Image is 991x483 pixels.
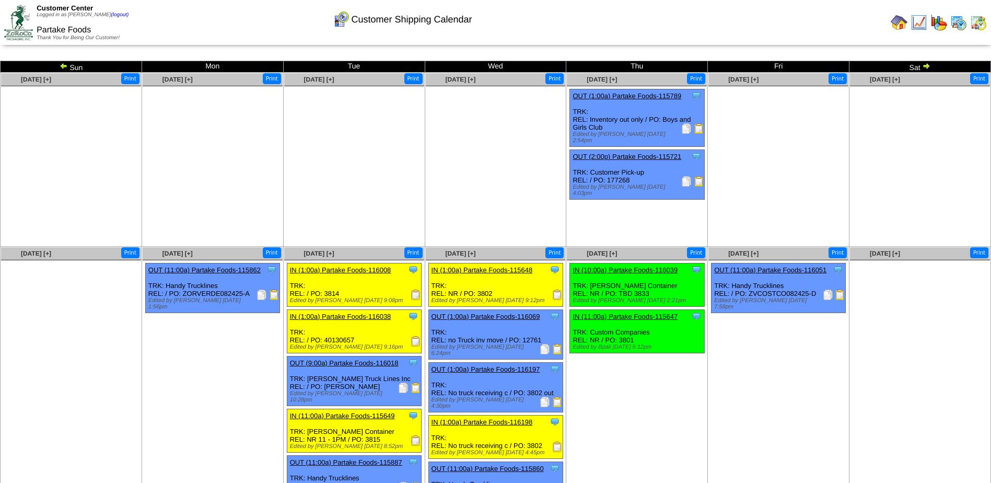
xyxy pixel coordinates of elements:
[550,417,560,427] img: Tooltip
[970,247,988,258] button: Print
[835,290,845,300] img: Bill of Lading
[428,363,563,412] div: TRK: REL: No truck receiving c / PO: 3802 out
[432,450,563,456] div: Edited by [PERSON_NAME] [DATE] 4:45pm
[304,76,334,83] a: [DATE] [+]
[142,61,283,73] td: Mon
[148,297,279,310] div: Edited by [PERSON_NAME] [DATE] 1:56pm
[21,250,51,257] a: [DATE] [+]
[445,250,475,257] a: [DATE] [+]
[870,76,900,83] a: [DATE] [+]
[408,311,418,321] img: Tooltip
[257,290,267,300] img: Packing Slip
[404,73,423,84] button: Print
[411,290,421,300] img: Receiving Document
[404,247,423,258] button: Print
[445,76,475,83] span: [DATE] [+]
[283,61,425,73] td: Tue
[111,12,129,18] a: (logout)
[950,14,967,31] img: calendarprod.gif
[714,297,845,310] div: Edited by [PERSON_NAME] [DATE] 7:58pm
[290,297,421,304] div: Edited by [PERSON_NAME] [DATE] 9:08pm
[432,297,563,304] div: Edited by [PERSON_NAME] [DATE] 9:12pm
[290,412,395,420] a: IN (11:00a) Partake Foods-115649
[411,336,421,347] img: Receiving Document
[545,73,564,84] button: Print
[432,266,533,274] a: IN (1:00a) Partake Foods-115648
[290,390,421,403] div: Edited by [PERSON_NAME] [DATE] 10:28pm
[570,310,704,353] div: TRK: Custom Companies REL: NR / PO: 3801
[290,458,402,466] a: OUT (11:00a) Partake Foods-115887
[60,62,68,70] img: arrowleft.gif
[290,443,421,450] div: Edited by [PERSON_NAME] [DATE] 8:52pm
[691,264,702,275] img: Tooltip
[121,247,139,258] button: Print
[351,14,472,25] span: Customer Shipping Calendar
[304,250,334,257] a: [DATE] [+]
[408,264,418,275] img: Tooltip
[408,410,418,421] img: Tooltip
[728,250,759,257] a: [DATE] [+]
[823,290,833,300] img: Packing Slip
[552,397,563,407] img: Bill of Lading
[21,76,51,83] a: [DATE] [+]
[398,383,409,393] img: Packing Slip
[687,247,705,258] button: Print
[432,313,540,320] a: OUT (1:00a) Partake Foods-116069
[911,14,927,31] img: line_graph.gif
[970,73,988,84] button: Print
[432,397,563,409] div: Edited by [PERSON_NAME] [DATE] 4:30pm
[552,442,563,452] img: Receiving Document
[263,247,281,258] button: Print
[162,76,193,83] span: [DATE] [+]
[287,263,421,307] div: TRK: REL: / PO: 3814
[540,397,550,407] img: Packing Slip
[573,131,704,144] div: Edited by [PERSON_NAME] [DATE] 2:54pm
[287,409,421,453] div: TRK: [PERSON_NAME] Container REL: NR 11 - 1PM / PO: 3815
[691,151,702,162] img: Tooltip
[432,465,544,473] a: OUT (11:00a) Partake Foods-115860
[4,5,33,40] img: ZoRoCo_Logo(Green%26Foil)%20jpg.webp
[263,73,281,84] button: Print
[573,266,678,274] a: IN (10:00a) Partake Foods-116039
[545,247,564,258] button: Print
[37,4,93,12] span: Customer Center
[891,14,907,31] img: home.gif
[714,266,826,274] a: OUT (11:00a) Partake Foods-116051
[694,176,704,187] img: Bill of Lading
[290,344,421,350] div: Edited by [PERSON_NAME] [DATE] 9:16pm
[550,311,560,321] img: Tooltip
[550,264,560,275] img: Tooltip
[550,463,560,474] img: Tooltip
[833,264,843,275] img: Tooltip
[266,264,277,275] img: Tooltip
[428,416,563,459] div: TRK: REL: No truck receiving c / PO: 3802
[829,247,847,258] button: Print
[121,73,139,84] button: Print
[333,11,349,28] img: calendarcustomer.gif
[552,344,563,354] img: Bill of Lading
[425,61,566,73] td: Wed
[408,358,418,368] img: Tooltip
[550,364,560,374] img: Tooltip
[691,311,702,321] img: Tooltip
[269,290,279,300] img: Bill of Lading
[587,250,617,257] a: [DATE] [+]
[870,250,900,257] a: [DATE] [+]
[566,61,708,73] td: Thu
[687,73,705,84] button: Print
[37,12,129,18] span: Logged in as [PERSON_NAME]
[411,383,421,393] img: Bill of Lading
[290,266,391,274] a: IN (1:00a) Partake Foods-116008
[37,35,120,41] span: Thank You for Being Our Customer!
[728,76,759,83] a: [DATE] [+]
[573,344,704,350] div: Edited by Bpali [DATE] 5:12pm
[587,76,617,83] span: [DATE] [+]
[573,92,681,100] a: OUT (1:00a) Partake Foods-115789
